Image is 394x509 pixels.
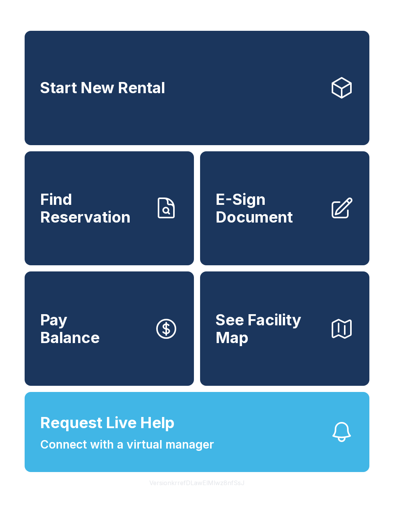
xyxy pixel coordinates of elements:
[143,472,251,494] button: VersionkrrefDLawElMlwz8nfSsJ
[40,411,175,434] span: Request Live Help
[200,151,369,266] a: E-Sign Document
[215,191,323,226] span: E-Sign Document
[25,31,369,145] a: Start New Rental
[40,191,148,226] span: Find Reservation
[215,311,323,346] span: See Facility Map
[40,436,214,453] span: Connect with a virtual manager
[40,79,165,97] span: Start New Rental
[25,392,369,472] button: Request Live HelpConnect with a virtual manager
[200,271,369,386] button: See Facility Map
[40,311,100,346] span: Pay Balance
[25,151,194,266] a: Find Reservation
[25,271,194,386] button: PayBalance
